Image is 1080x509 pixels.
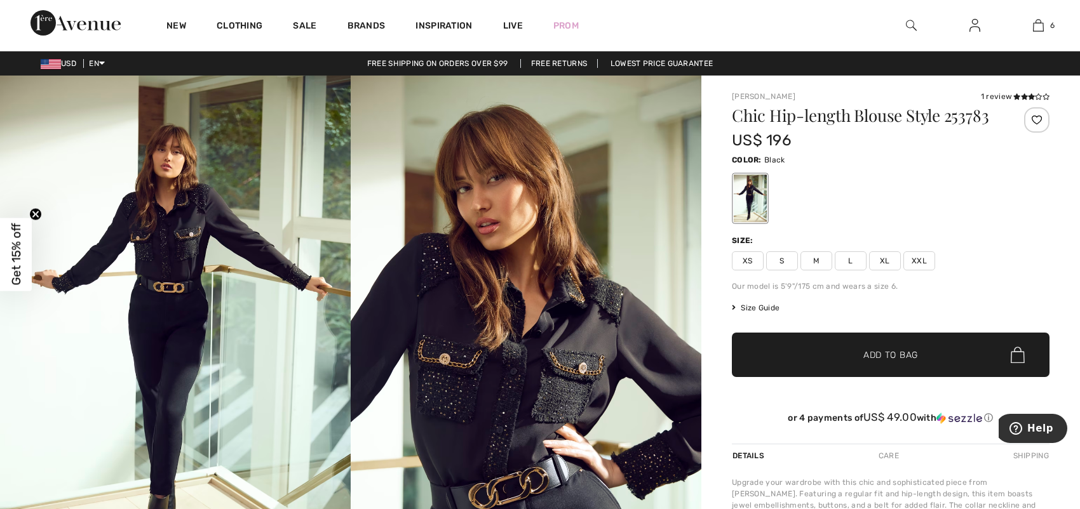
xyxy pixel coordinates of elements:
[734,175,767,222] div: Black
[503,19,523,32] a: Live
[41,59,81,68] span: USD
[936,413,982,424] img: Sezzle
[348,20,386,34] a: Brands
[415,20,472,34] span: Inspiration
[903,251,935,270] span: XXL
[553,19,579,32] a: Prom
[732,155,762,164] span: Color:
[999,414,1067,446] iframe: Opens a widget where you can find more information
[217,20,262,34] a: Clothing
[89,59,105,68] span: EN
[732,333,1050,377] button: Add to Bag
[1050,20,1055,31] span: 6
[1010,444,1050,467] div: Shipping
[732,235,756,246] div: Size:
[800,251,832,270] span: M
[959,18,990,34] a: Sign In
[166,20,186,34] a: New
[732,281,1050,292] div: Our model is 5'9"/175 cm and wears a size 6.
[869,251,901,270] span: XL
[835,251,867,270] span: L
[520,59,598,68] a: Free Returns
[41,59,61,69] img: US Dollar
[30,10,121,36] img: 1ère Avenue
[9,223,24,286] span: Get 15% off
[732,107,997,124] h1: Chic Hip-length Blouse Style 253783
[1033,18,1044,33] img: My Bag
[1011,347,1025,363] img: Bag.svg
[969,18,980,33] img: My Info
[764,155,785,164] span: Black
[29,208,42,221] button: Close teaser
[732,302,780,314] span: Size Guide
[293,20,316,34] a: Sale
[906,18,917,33] img: search the website
[766,251,798,270] span: S
[868,444,910,467] div: Care
[732,251,764,270] span: XS
[732,411,1050,424] div: or 4 payments of with
[732,411,1050,428] div: or 4 payments ofUS$ 49.00withSezzle Click to learn more about Sezzle
[981,91,1050,102] div: 1 review
[732,131,791,149] span: US$ 196
[732,444,767,467] div: Details
[863,348,918,362] span: Add to Bag
[357,59,518,68] a: Free shipping on orders over $99
[863,411,917,423] span: US$ 49.00
[1007,18,1069,33] a: 6
[732,92,795,101] a: [PERSON_NAME]
[600,59,724,68] a: Lowest Price Guarantee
